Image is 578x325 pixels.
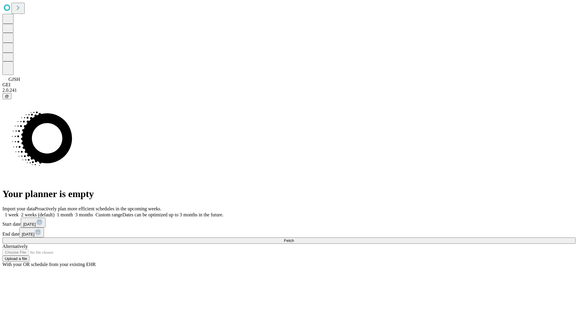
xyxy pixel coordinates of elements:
div: 2.0.241 [2,88,576,93]
button: [DATE] [21,218,45,227]
button: [DATE] [19,227,44,237]
span: GJSH [8,77,20,82]
div: Start date [2,218,576,227]
span: Dates can be optimized up to 3 months in the future. [123,212,223,217]
h1: Your planner is empty [2,188,576,200]
span: Custom range [95,212,122,217]
span: [DATE] [23,222,36,227]
span: Alternatively [2,244,28,249]
span: Proactively plan more efficient schedules in the upcoming weeks. [35,206,161,211]
button: Fetch [2,237,576,244]
span: Fetch [284,238,294,243]
span: [DATE] [22,232,34,237]
span: 1 month [57,212,73,217]
div: GEI [2,82,576,88]
div: End date [2,227,576,237]
span: Import your data [2,206,35,211]
span: With your OR schedule from your existing EHR [2,262,96,267]
button: @ [2,93,11,99]
button: Upload a file [2,255,30,262]
span: 2 weeks (default) [21,212,54,217]
span: 1 week [5,212,19,217]
span: 3 months [75,212,93,217]
span: @ [5,94,9,98]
